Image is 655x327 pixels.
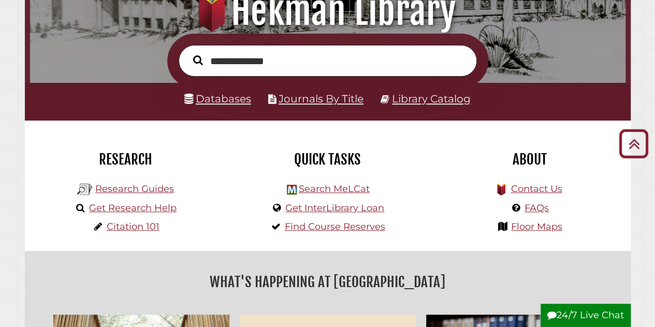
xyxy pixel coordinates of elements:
a: Citation 101 [107,221,159,232]
h2: Research [33,151,219,168]
a: Get Research Help [89,202,177,214]
a: Floor Maps [511,221,562,232]
h2: About [436,151,623,168]
a: Journals By Title [279,92,363,105]
a: Get InterLibrary Loan [285,202,384,214]
a: Research Guides [95,183,174,195]
a: Find Course Reserves [285,221,385,232]
h2: What's Happening at [GEOGRAPHIC_DATA] [33,270,623,294]
img: Hekman Library Logo [77,182,93,197]
a: Back to Top [615,135,652,152]
i: Search [193,55,203,65]
a: Databases [184,92,251,105]
button: Search [188,53,208,68]
img: Hekman Library Logo [287,185,297,195]
a: FAQs [525,202,549,214]
h2: Quick Tasks [235,151,421,168]
a: Contact Us [511,183,562,195]
a: Library Catalog [392,92,471,105]
a: Search MeLCat [298,183,369,195]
